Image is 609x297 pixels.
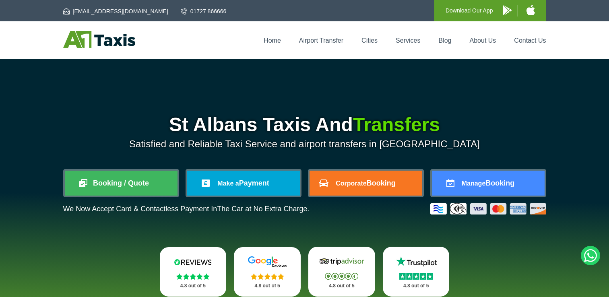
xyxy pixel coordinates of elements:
[318,256,366,268] img: Tripadvisor
[63,138,546,150] p: Satisfied and Reliable Taxi Service and airport transfers in [GEOGRAPHIC_DATA]
[176,273,210,280] img: Stars
[264,37,281,44] a: Home
[65,171,178,196] a: Booking / Quote
[353,114,440,135] span: Transfers
[63,7,168,15] a: [EMAIL_ADDRESS][DOMAIN_NAME]
[446,6,493,16] p: Download Our App
[160,247,227,297] a: Reviews.io Stars 4.8 out of 5
[243,256,291,268] img: Google
[169,256,217,268] img: Reviews.io
[432,171,545,196] a: ManageBooking
[187,171,300,196] a: Make aPayment
[217,205,309,213] span: The Car at No Extra Charge.
[514,37,546,44] a: Contact Us
[310,171,422,196] a: CorporateBooking
[308,247,375,297] a: Tripadvisor Stars 4.8 out of 5
[503,5,512,15] img: A1 Taxis Android App
[181,7,227,15] a: 01727 866666
[430,203,546,214] img: Credit And Debit Cards
[392,256,440,268] img: Trustpilot
[63,115,546,134] h1: St Albans Taxis And
[234,247,301,297] a: Google Stars 4.8 out of 5
[462,180,486,187] span: Manage
[299,37,343,44] a: Airport Transfer
[63,205,310,213] p: We Now Accept Card & Contactless Payment In
[399,273,433,280] img: Stars
[169,281,218,291] p: 4.8 out of 5
[317,281,366,291] p: 4.8 out of 5
[470,37,496,44] a: About Us
[243,281,292,291] p: 4.8 out of 5
[526,5,535,15] img: A1 Taxis iPhone App
[361,37,378,44] a: Cities
[438,37,451,44] a: Blog
[251,273,284,280] img: Stars
[325,273,358,280] img: Stars
[383,247,450,297] a: Trustpilot Stars 4.8 out of 5
[336,180,366,187] span: Corporate
[396,37,420,44] a: Services
[392,281,441,291] p: 4.8 out of 5
[217,180,239,187] span: Make a
[63,31,135,48] img: A1 Taxis St Albans LTD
